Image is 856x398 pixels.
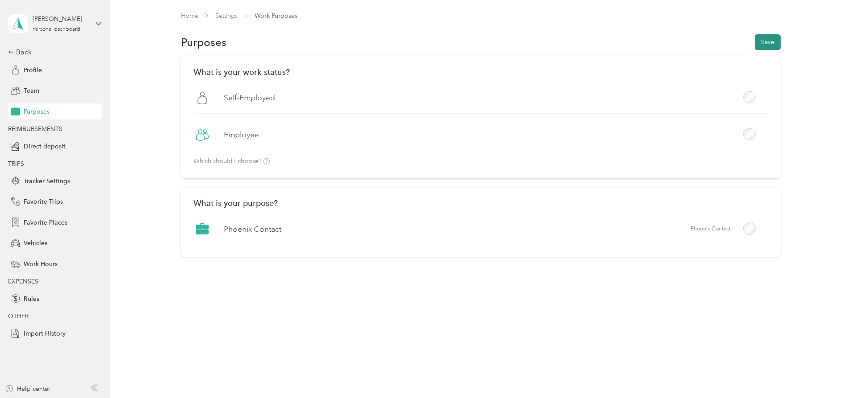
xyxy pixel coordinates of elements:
[24,142,66,151] span: Direct deposit
[8,125,62,133] span: REIMBURSEMENTS
[224,224,281,235] label: Phoenix Contact
[24,107,49,116] span: Purposes
[8,160,24,168] span: TRIPS
[8,47,97,57] div: Back
[24,259,58,269] span: Work Hours
[255,11,297,21] span: Work Purposes
[193,158,270,165] p: Which should I choose?
[755,34,781,50] button: Save
[24,176,70,186] span: Tracker Settings
[24,329,66,338] span: Import History
[24,86,39,95] span: Team
[33,27,80,32] div: Personal dashboard
[8,312,29,320] span: OTHER
[193,198,768,208] h2: What is your purpose?
[215,12,238,20] a: Settings
[5,384,50,394] button: Help center
[24,66,42,75] span: Profile
[24,197,63,206] span: Favorite Trips
[181,37,226,47] h1: Purposes
[224,129,259,140] label: Employee
[24,218,67,227] span: Favorite Places
[24,238,47,248] span: Vehicles
[24,294,39,304] span: Rules
[691,225,731,233] span: Phoenix Contact
[33,14,88,24] div: [PERSON_NAME]
[224,92,275,103] label: Self-Employed
[806,348,856,398] iframe: Everlance-gr Chat Button Frame
[8,278,38,285] span: EXPENSES
[193,67,768,77] h2: What is your work status?
[181,12,198,20] a: Home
